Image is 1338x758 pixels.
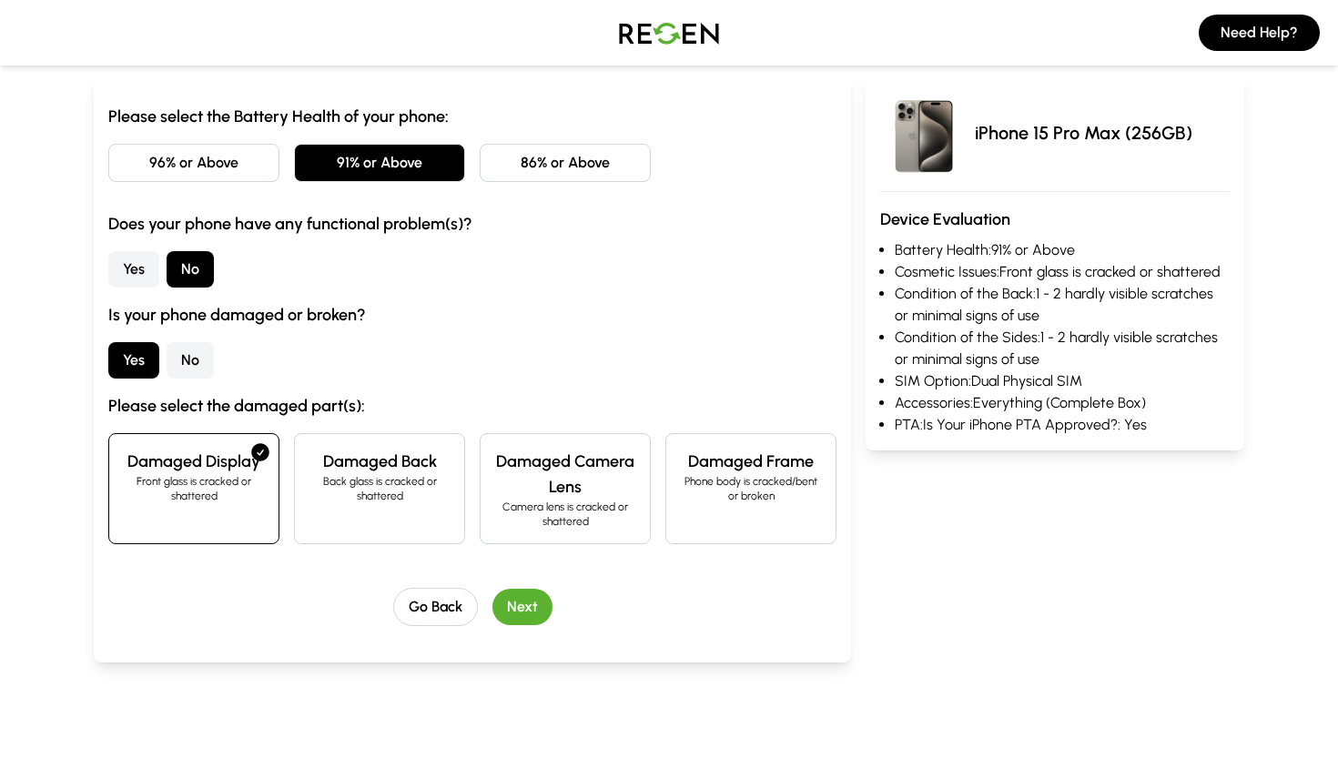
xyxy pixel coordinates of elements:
button: Go Back [393,588,478,626]
button: Need Help? [1199,15,1320,51]
button: 86% or Above [480,144,651,182]
button: 96% or Above [108,144,279,182]
h4: Damaged Back [309,449,450,474]
li: PTA: Is Your iPhone PTA Approved?: Yes [895,414,1230,436]
button: Yes [108,342,159,379]
p: iPhone 15 Pro Max (256GB) [975,120,1192,146]
button: No [167,342,214,379]
h3: Is your phone damaged or broken? [108,302,836,328]
h4: Damaged Display [124,449,264,474]
li: Battery Health: 91% or Above [895,239,1230,261]
li: Condition of the Sides: 1 - 2 hardly visible scratches or minimal signs of use [895,327,1230,370]
h3: Device Evaluation [880,207,1230,232]
li: Condition of the Back: 1 - 2 hardly visible scratches or minimal signs of use [895,283,1230,327]
p: Camera lens is cracked or shattered [495,500,635,529]
p: Back glass is cracked or shattered [309,474,450,503]
li: SIM Option: Dual Physical SIM [895,370,1230,392]
img: iPhone 15 Pro Max [880,89,968,177]
button: Yes [108,251,159,288]
h3: Please select the Battery Health of your phone: [108,104,836,129]
button: 91% or Above [294,144,465,182]
img: Logo [605,7,733,58]
h3: Please select the damaged part(s): [108,393,836,419]
li: Accessories: Everything (Complete Box) [895,392,1230,414]
li: Cosmetic Issues: Front glass is cracked or shattered [895,261,1230,283]
button: Next [492,589,552,625]
h4: Damaged Frame [681,449,821,474]
h4: Damaged Camera Lens [495,449,635,500]
p: Phone body is cracked/bent or broken [681,474,821,503]
button: No [167,251,214,288]
p: Front glass is cracked or shattered [124,474,264,503]
h3: Does your phone have any functional problem(s)? [108,211,836,237]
